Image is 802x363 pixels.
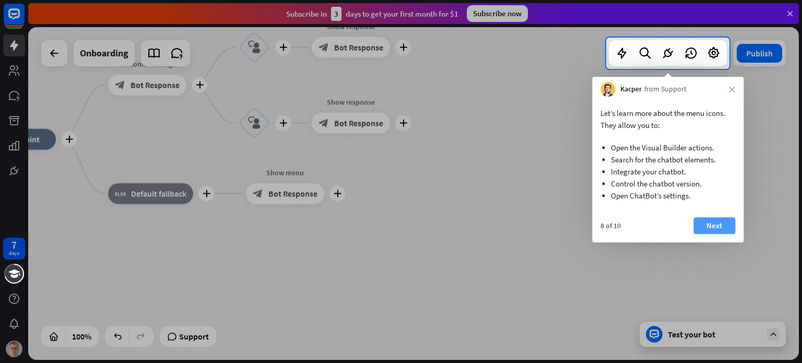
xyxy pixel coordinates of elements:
[611,190,725,202] li: Open ChatBot’s settings.
[620,84,642,95] span: Kacper
[600,221,621,230] div: 8 of 10
[611,178,725,190] li: Control the chatbot version.
[611,142,725,154] li: Open the Visual Builder actions.
[611,154,725,166] li: Search for the chatbot elements.
[729,86,735,92] i: close
[600,107,735,131] p: Let’s learn more about the menu icons. They allow you to:
[8,4,40,36] button: Open LiveChat chat widget
[644,84,687,95] span: from Support
[611,166,725,178] li: Integrate your chatbot.
[693,217,735,234] button: Next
